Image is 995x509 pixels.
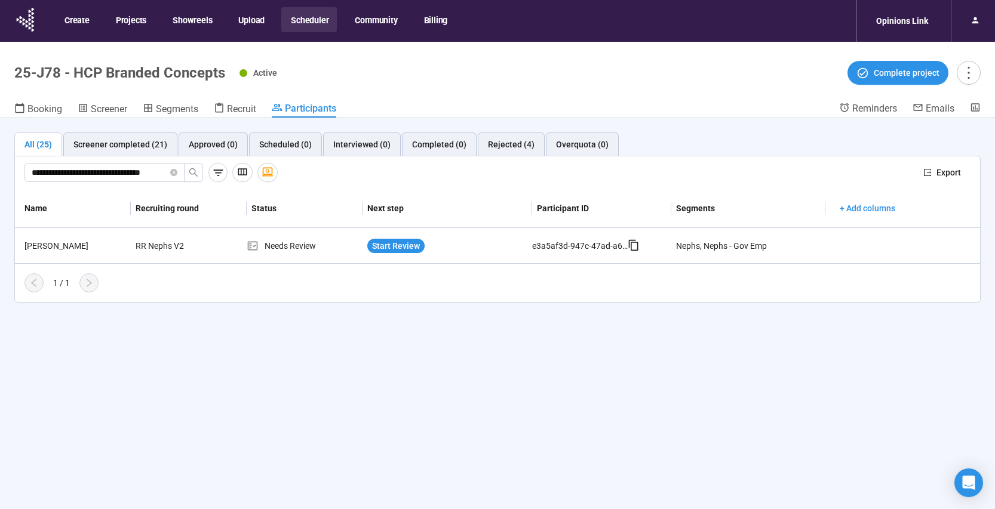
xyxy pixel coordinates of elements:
span: Export [936,166,961,179]
a: Emails [913,102,954,116]
div: Open Intercom Messenger [954,468,983,497]
button: search [184,163,203,182]
div: Completed (0) [412,138,466,151]
a: Screener [78,102,127,118]
button: Create [55,7,98,32]
div: All (25) [24,138,52,151]
a: Reminders [839,102,897,116]
button: more [957,61,981,85]
span: export [923,168,932,177]
div: RR Nephs V2 [131,235,220,257]
button: Projects [106,7,155,32]
span: close-circle [170,167,177,178]
div: Approved (0) [189,138,238,151]
div: [PERSON_NAME] [20,239,131,252]
span: more [960,64,976,81]
button: Start Review [367,239,425,253]
div: Needs Review [247,239,363,252]
th: Name [15,189,131,228]
button: + Add columns [830,199,905,218]
button: Scheduler [281,7,337,32]
span: Active [253,68,277,78]
span: Booking [27,103,62,115]
span: Start Review [372,239,420,252]
th: Status [247,189,363,228]
span: Recruit [227,103,256,115]
div: Overquota (0) [556,138,609,151]
th: Participant ID [532,189,671,228]
div: Scheduled (0) [259,138,312,151]
th: Next step [363,189,532,228]
span: right [84,278,94,288]
div: Opinions Link [869,10,935,32]
span: Emails [926,103,954,114]
span: Reminders [852,103,897,114]
div: Nephs, Nephs - Gov Emp [676,239,767,252]
button: Showreels [163,7,220,32]
a: Segments [143,102,198,118]
button: Upload [229,7,273,32]
div: Interviewed (0) [333,138,391,151]
button: left [24,273,44,292]
h1: 25-J78 - HCP Branded Concepts [14,64,225,81]
div: Screener completed (21) [73,138,167,151]
th: Segments [671,189,826,228]
div: e3a5af3d-947c-47ad-a616-8a6b397feca9 [532,239,628,252]
button: Complete project [847,61,948,85]
button: Community [345,7,406,32]
div: 1 / 1 [53,276,70,289]
span: Segments [156,103,198,115]
span: Complete project [874,66,939,79]
span: Participants [285,103,336,114]
th: Recruiting round [131,189,247,228]
button: exportExport [914,163,971,182]
span: Screener [91,103,127,115]
a: Participants [272,102,336,118]
span: + Add columns [840,202,895,215]
span: search [189,168,198,177]
a: Booking [14,102,62,118]
span: left [29,278,39,288]
a: Recruit [214,102,256,118]
button: right [79,273,99,292]
button: Billing [414,7,456,32]
span: close-circle [170,169,177,176]
div: Rejected (4) [488,138,535,151]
